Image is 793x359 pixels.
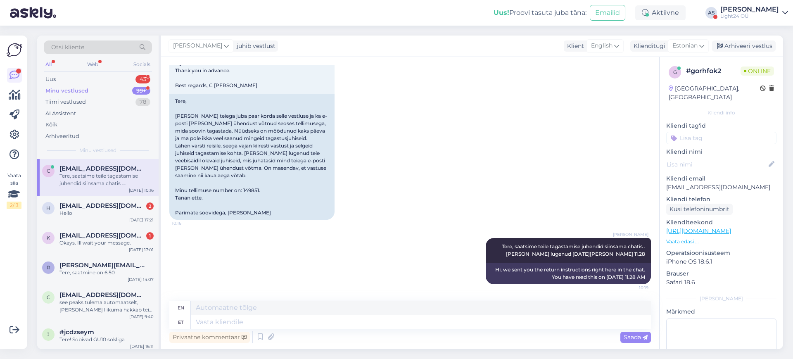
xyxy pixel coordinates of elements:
[59,336,154,343] div: Tere! Sobivad GU10 sokliga
[666,109,776,116] div: Kliendi info
[666,269,776,278] p: Brauser
[173,41,222,50] span: [PERSON_NAME]
[666,121,776,130] p: Kliendi tag'id
[130,343,154,349] div: [DATE] 16:11
[624,333,648,341] span: Saada
[7,202,21,209] div: 2 / 3
[486,263,651,284] div: Hi, we sent you the return instructions right here in the chat. You have read this on [DATE] 11.2...
[44,59,53,70] div: All
[613,231,648,238] span: [PERSON_NAME]
[169,94,335,220] div: Tere, [PERSON_NAME] teiega juba paar korda selle vestluse ja ka e-posti [PERSON_NAME] ühendust võ...
[45,121,57,129] div: Kõik
[666,204,733,215] div: Küsi telefoninumbrit
[502,243,646,257] span: Tere, saatsime teile tagastamise juhendid siinsama chatis . [PERSON_NAME] lugenud [DATE][PERSON_N...
[666,238,776,245] p: Vaata edasi ...
[7,172,21,209] div: Vaata siia
[666,174,776,183] p: Kliendi email
[672,41,698,50] span: Estonian
[666,307,776,316] p: Märkmed
[720,6,779,13] div: [PERSON_NAME]
[178,301,184,315] div: en
[7,42,22,58] img: Askly Logo
[666,249,776,257] p: Operatsioonisüsteem
[45,98,86,106] div: Tiimi vestlused
[494,9,509,17] b: Uus!
[46,205,50,211] span: h
[47,331,50,338] span: j
[741,67,774,76] span: Online
[59,291,145,299] span: chnur_@hotmail.com
[45,132,79,140] div: Arhiveeritud
[85,59,100,70] div: Web
[178,315,183,329] div: et
[59,269,154,276] div: Tere, saatmine on 6.50
[128,276,154,283] div: [DATE] 14:07
[590,5,625,21] button: Emailid
[129,247,154,253] div: [DATE] 17:01
[129,314,154,320] div: [DATE] 9:40
[635,5,686,20] div: Aktiivne
[666,183,776,192] p: [EMAIL_ADDRESS][DOMAIN_NAME]
[59,239,154,247] div: Okays. Ill wait your message.
[135,75,150,83] div: 43
[135,98,150,106] div: 78
[59,328,94,336] span: #jcdzseym
[47,168,50,174] span: c
[169,332,250,343] div: Privaatne kommentaar
[666,257,776,266] p: iPhone OS 18.6.1
[666,147,776,156] p: Kliendi nimi
[720,6,788,19] a: [PERSON_NAME]Light24 OÜ
[146,232,154,240] div: 1
[45,87,88,95] div: Minu vestlused
[129,217,154,223] div: [DATE] 17:21
[172,220,203,226] span: 10:16
[666,278,776,287] p: Safari 18.6
[669,84,760,102] div: [GEOGRAPHIC_DATA], [GEOGRAPHIC_DATA]
[47,294,50,300] span: c
[132,87,150,95] div: 99+
[666,132,776,144] input: Lisa tag
[59,262,145,269] span: renaud.jeanjean@mailo.com
[494,8,586,18] div: Proovi tasuta juba täna:
[59,209,154,217] div: Hello
[233,42,275,50] div: juhib vestlust
[666,218,776,227] p: Klienditeekond
[132,59,152,70] div: Socials
[667,160,767,169] input: Lisa nimi
[666,295,776,302] div: [PERSON_NAME]
[146,202,154,210] div: 2
[591,41,613,50] span: English
[45,109,76,118] div: AI Assistent
[47,235,50,241] span: k
[564,42,584,50] div: Klient
[129,187,154,193] div: [DATE] 10:16
[666,195,776,204] p: Kliendi telefon
[673,69,677,75] span: g
[666,227,731,235] a: [URL][DOMAIN_NAME]
[59,165,145,172] span: chnur_@hotmail.com
[617,285,648,291] span: 10:19
[630,42,665,50] div: Klienditugi
[720,13,779,19] div: Light24 OÜ
[47,264,50,271] span: r
[59,299,154,314] div: see peaks tulema automaatselt, [PERSON_NAME] liikuma hakkab teie [PERSON_NAME]. aga [PERSON_NAME]...
[59,172,154,187] div: Tere, saatsime teile tagastamise juhendid siinsama chatis . [PERSON_NAME] lugenud [DATE][PERSON_N...
[45,75,56,83] div: Uus
[686,66,741,76] div: # gorhfok2
[51,43,84,52] span: Otsi kliente
[79,147,116,154] span: Minu vestlused
[712,40,776,52] div: Arhiveeri vestlus
[705,7,717,19] div: AS
[59,232,145,239] span: kuninkaantie752@gmail.com
[59,202,145,209] span: hamad883@hotmail.com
